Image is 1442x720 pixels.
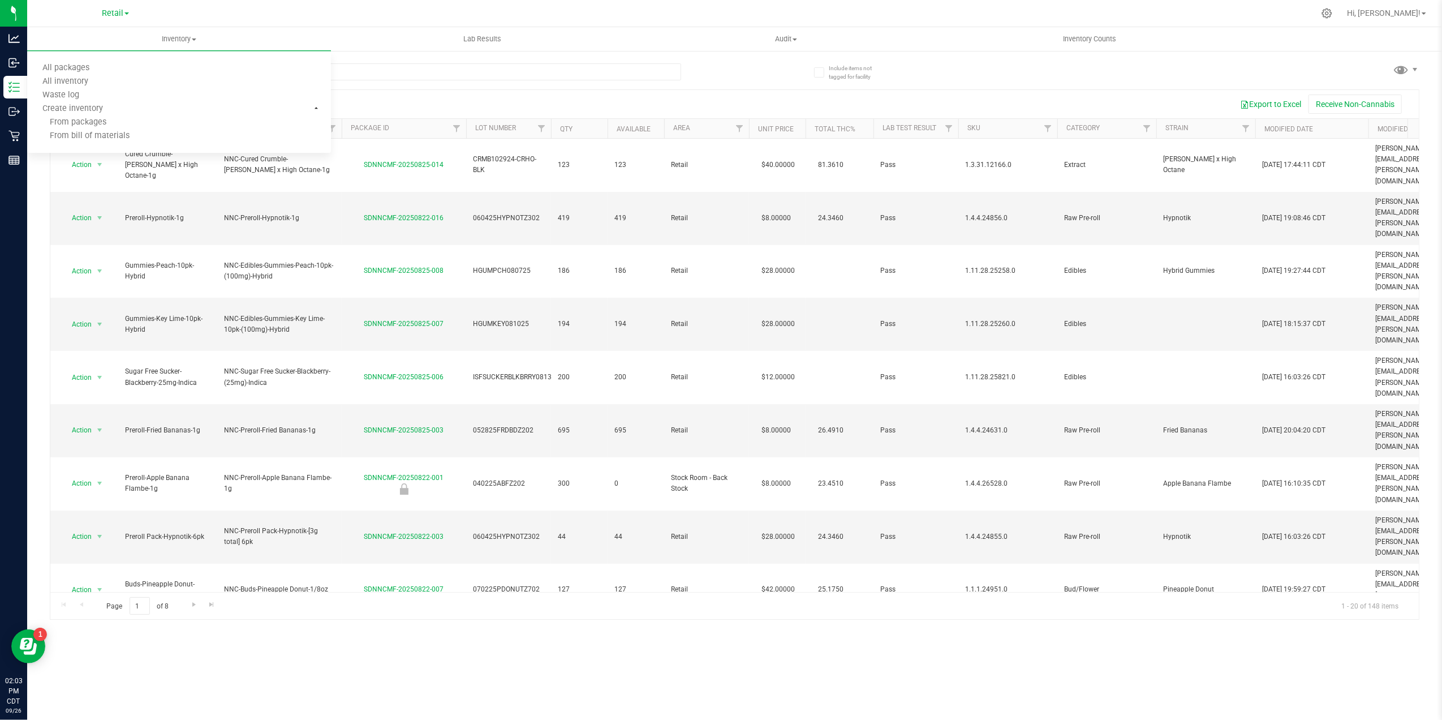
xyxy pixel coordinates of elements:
[62,475,92,491] span: Action
[447,119,466,138] a: Filter
[1165,124,1189,132] a: Strain
[27,104,118,114] span: Create inventory
[965,372,1051,383] span: 1.11.28.25821.0
[62,263,92,279] span: Action
[812,157,849,173] span: 81.3610
[635,34,937,44] span: Audit
[125,149,210,182] span: Cured Crumble-[PERSON_NAME] x High Octane-1g
[27,131,130,141] span: From bill of materials
[614,532,657,542] span: 44
[224,473,335,494] span: NNC-Preroll-Apple Banana Flambe-1g
[558,425,601,436] span: 695
[50,63,681,80] input: Search Package ID, Item Name, SKU, Lot or Part Number...
[1138,119,1156,138] a: Filter
[364,426,444,434] a: SDNNCMF-20250825-003
[27,34,331,44] span: Inventory
[1163,532,1249,542] span: Hypnotik
[880,160,952,170] span: Pass
[1233,95,1308,114] button: Export to Excel
[1064,478,1150,489] span: Raw Pre-roll
[812,475,849,492] span: 23.4510
[125,213,210,224] span: Preroll-Hypnotik-1g
[1262,160,1325,170] span: [DATE] 17:44:11 CDT
[671,213,742,224] span: Retail
[224,213,335,224] span: NNC-Preroll-Hypnotik-1g
[558,160,601,170] span: 123
[756,157,800,173] span: $40.00000
[965,532,1051,542] span: 1.4.4.24855.0
[560,125,573,133] a: Qty
[1262,213,1325,224] span: [DATE] 19:08:46 CDT
[473,265,544,276] span: HGUMPCH080725
[364,214,444,222] a: SDNNCMF-20250822-016
[224,366,335,388] span: NNC-Sugar Free Sucker-Blackberry-(25mg)-Indica
[965,160,1051,170] span: 1.3.31.12166.0
[671,584,742,595] span: Retail
[340,483,468,495] div: Newly Received
[1048,34,1131,44] span: Inventory Counts
[730,119,749,138] a: Filter
[1163,265,1249,276] span: Hybrid Gummies
[532,119,551,138] a: Filter
[1262,478,1325,489] span: [DATE] 16:10:35 CDT
[475,124,516,132] a: Lot Number
[880,532,952,542] span: Pass
[93,582,107,598] span: select
[1039,119,1057,138] a: Filter
[815,125,855,133] a: Total THC%
[614,213,657,224] span: 419
[880,319,952,329] span: Pass
[1347,8,1421,18] span: Hi, [PERSON_NAME]!
[614,584,657,595] span: 127
[558,265,601,276] span: 186
[364,585,444,593] a: SDNNCMF-20250822-007
[473,372,559,383] span: ISFSUCKERBLKBRRY081325
[448,34,516,44] span: Lab Results
[756,529,800,545] span: $28.00000
[965,425,1051,436] span: 1.4.4.24631.0
[1308,95,1402,114] button: Receive Non-Cannabis
[125,532,210,542] span: Preroll Pack-Hypnotik-6pk
[11,629,45,663] iframe: Resource center
[965,213,1051,224] span: 1.4.4.24856.0
[204,597,220,612] a: Go to the last page
[1064,372,1150,383] span: Edibles
[880,478,952,489] span: Pass
[634,27,938,51] a: Audit
[965,265,1051,276] span: 1.11.28.25258.0
[967,124,980,132] a: SKU
[364,373,444,381] a: SDNNCMF-20250825-006
[224,425,335,436] span: NNC-Preroll-Fried Bananas-1g
[1064,584,1150,595] span: Bud/Flower
[224,154,335,175] span: NNC-Cured Crumble-[PERSON_NAME] x High Octane-1g
[93,316,107,332] span: select
[1163,425,1249,436] span: Fried Bananas
[1064,160,1150,170] span: Extract
[93,475,107,491] span: select
[125,314,210,335] span: Gummies-Key Lime-10pk-Hybrid
[1163,154,1249,175] span: [PERSON_NAME] x High Octane
[671,473,742,494] span: Stock Room - Back Stock
[880,425,952,436] span: Pass
[558,319,601,329] span: 194
[1262,425,1325,436] span: [DATE] 20:04:20 CDT
[5,706,22,715] p: 09/26
[224,260,335,282] span: NNC-Edibles-Gummies-Peach-10pk-(100mg)-Hybrid
[62,210,92,226] span: Action
[27,27,331,51] a: Inventory All packages All inventory Waste log Create inventory From packages From bill of materials
[671,160,742,170] span: Retail
[224,314,335,335] span: NNC-Edibles-Gummies-Key Lime-10pk-(100mg)-Hybrid
[1064,319,1150,329] span: Edibles
[62,370,92,385] span: Action
[614,319,657,329] span: 194
[880,372,952,383] span: Pass
[880,584,952,595] span: Pass
[812,210,849,226] span: 24.3460
[130,597,150,615] input: 1
[125,579,210,601] span: Buds-Pineapple Donut-1/8oz
[93,422,107,438] span: select
[756,369,800,385] span: $12.00000
[331,27,635,51] a: Lab Results
[8,33,20,44] inline-svg: Analytics
[125,473,210,494] span: Preroll-Apple Banana Flambe-1g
